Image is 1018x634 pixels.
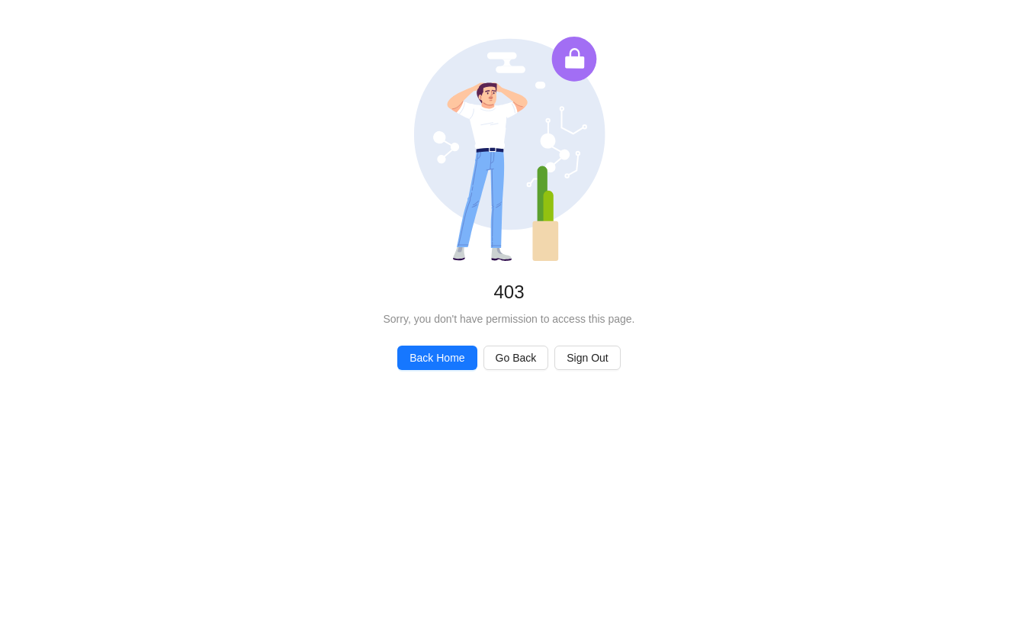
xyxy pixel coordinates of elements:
button: Sign Out [554,346,620,370]
span: Back Home [409,349,464,366]
button: Back Home [397,346,477,370]
div: Sorry, you don't have permission to access this page. [24,311,994,327]
div: 403 [24,280,994,304]
span: Go Back [496,349,537,366]
button: Go Back [483,346,549,370]
span: Sign Out [567,349,608,366]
